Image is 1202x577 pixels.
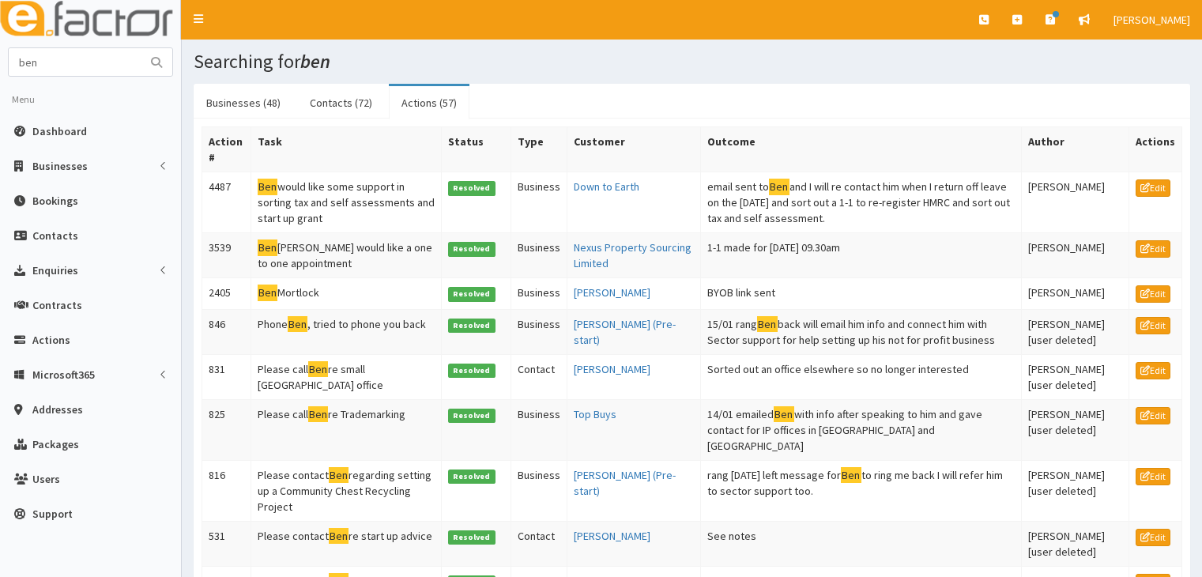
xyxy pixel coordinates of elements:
th: Actions [1129,127,1181,172]
a: Nexus Property Sourcing Limited [574,240,691,270]
td: Please contact re start up advice [251,521,441,566]
mark: Ben [329,528,349,545]
td: 531 [202,521,251,566]
span: Dashboard [32,124,87,138]
span: Resolved [448,530,495,545]
td: 2405 [202,278,251,310]
a: Businesses (48) [194,86,293,119]
td: Phone , tried to phone you back [251,309,441,354]
td: [PERSON_NAME] [1022,233,1129,278]
td: 846 [202,309,251,354]
span: Packages [32,437,79,451]
span: Resolved [448,470,495,484]
td: Business [511,278,567,310]
a: Edit [1136,407,1170,424]
td: [PERSON_NAME] [user deleted] [1022,354,1129,399]
a: Edit [1136,240,1170,258]
a: Edit [1136,468,1170,485]
td: 825 [202,399,251,460]
span: Resolved [448,319,495,333]
span: Bookings [32,194,78,208]
input: Search... [9,48,141,76]
a: Edit [1136,362,1170,379]
td: 831 [202,354,251,399]
td: Business [511,460,567,521]
th: Outcome [701,127,1022,172]
a: Edit [1136,285,1170,303]
span: Enquiries [32,263,78,277]
a: [PERSON_NAME] (Pre-start) [574,317,676,347]
th: Status [441,127,511,172]
mark: Ben [757,316,778,333]
span: Resolved [448,242,495,256]
span: Support [32,507,73,521]
th: Customer [567,127,701,172]
td: 3539 [202,233,251,278]
td: [PERSON_NAME] [user deleted] [1022,460,1129,521]
td: 1-1 made for [DATE] 09.30am [701,233,1022,278]
mark: Ben [308,406,329,423]
span: Resolved [448,181,495,195]
td: would like some support in sorting tax and self assessments and start up grant [251,172,441,233]
a: [PERSON_NAME] [574,362,650,376]
th: Author [1022,127,1129,172]
a: Actions (57) [389,86,469,119]
td: Mortlock [251,278,441,310]
i: ben [300,49,330,74]
span: Resolved [448,287,495,301]
td: [PERSON_NAME] [user deleted] [1022,399,1129,460]
td: [PERSON_NAME] [user deleted] [1022,521,1129,566]
h1: Searching for [194,51,1190,72]
td: Please call re Trademarking [251,399,441,460]
td: See notes [701,521,1022,566]
a: [PERSON_NAME] (Pre-start) [574,468,676,498]
td: Business [511,399,567,460]
a: Edit [1136,179,1170,197]
td: Please contact regarding setting up a Community Chest Recycling Project [251,460,441,521]
td: [PERSON_NAME] [1022,278,1129,310]
td: Business [511,172,567,233]
th: Type [511,127,567,172]
td: Sorted out an office elsewhere so no longer interested [701,354,1022,399]
mark: Ben [774,406,794,423]
a: [PERSON_NAME] [574,529,650,543]
td: BYOB link sent [701,278,1022,310]
span: Businesses [32,159,88,173]
mark: Ben [288,316,308,333]
td: Contact [511,354,567,399]
td: Contact [511,521,567,566]
span: Resolved [448,364,495,378]
mark: Ben [308,361,329,378]
a: Edit [1136,317,1170,334]
a: Edit [1136,529,1170,546]
mark: Ben [329,467,349,484]
td: 14/01 emailed with info after speaking to him and gave contact for IP offices in [GEOGRAPHIC_DATA... [701,399,1022,460]
th: Task [251,127,441,172]
a: [PERSON_NAME] [574,285,650,300]
td: Business [511,309,567,354]
a: Top Buys [574,407,616,421]
td: email sent to and I will re contact him when I return off leave on the [DATE] and sort out a 1-1 ... [701,172,1022,233]
mark: Ben [769,179,789,195]
mark: Ben [258,285,278,301]
td: rang [DATE] left message for to ring me back I will refer him to sector support too. [701,460,1022,521]
a: Down to Earth [574,179,639,194]
span: [PERSON_NAME] [1113,13,1190,27]
mark: Ben [258,179,278,195]
td: 15/01 rang back will email him info and connect him with Sector support for help setting up his n... [701,309,1022,354]
td: [PERSON_NAME] [1022,172,1129,233]
mark: Ben [841,467,861,484]
th: Action # [202,127,251,172]
td: Please call re small [GEOGRAPHIC_DATA] office [251,354,441,399]
span: Contracts [32,298,82,312]
span: Actions [32,333,70,347]
span: Addresses [32,402,83,417]
span: Microsoft365 [32,368,95,382]
td: Business [511,233,567,278]
span: Resolved [448,409,495,423]
a: Contacts (72) [297,86,385,119]
td: [PERSON_NAME] [user deleted] [1022,309,1129,354]
td: [PERSON_NAME] would like a one to one appointment [251,233,441,278]
td: 816 [202,460,251,521]
span: Users [32,472,60,486]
